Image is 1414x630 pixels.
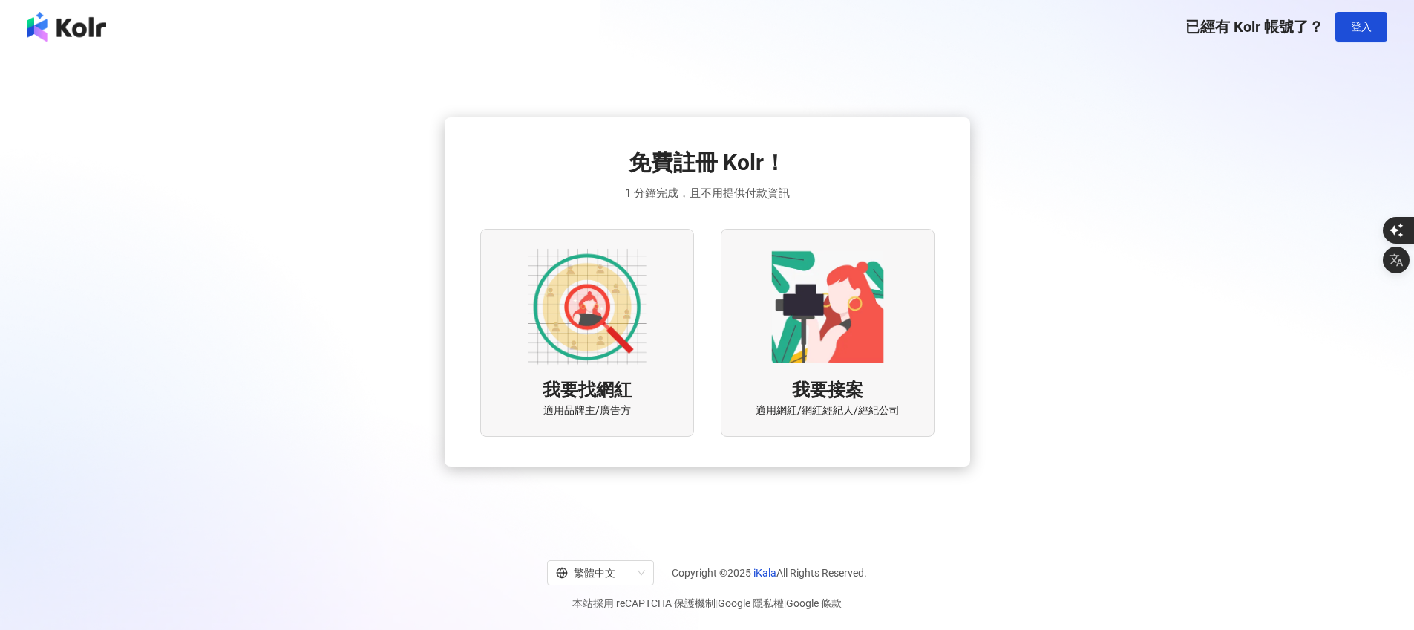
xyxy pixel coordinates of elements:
span: | [716,597,718,609]
img: AD identity option [528,247,647,366]
span: 登入 [1351,21,1372,33]
a: iKala [753,567,776,579]
a: Google 隱私權 [718,597,784,609]
button: 登入 [1335,12,1387,42]
span: 適用網紅/網紅經紀人/經紀公司 [756,403,900,418]
span: 我要接案 [792,378,863,403]
span: 1 分鐘完成，且不用提供付款資訊 [625,184,790,202]
div: 繁體中文 [556,561,632,585]
span: 適用品牌主/廣告方 [543,403,631,418]
span: 已經有 Kolr 帳號了？ [1185,18,1323,36]
span: 我要找網紅 [543,378,632,403]
img: logo [27,12,106,42]
a: Google 條款 [786,597,842,609]
span: Copyright © 2025 All Rights Reserved. [672,564,867,582]
img: KOL identity option [768,247,887,366]
span: 本站採用 reCAPTCHA 保護機制 [572,594,842,612]
span: 免費註冊 Kolr！ [629,147,786,178]
span: | [784,597,786,609]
